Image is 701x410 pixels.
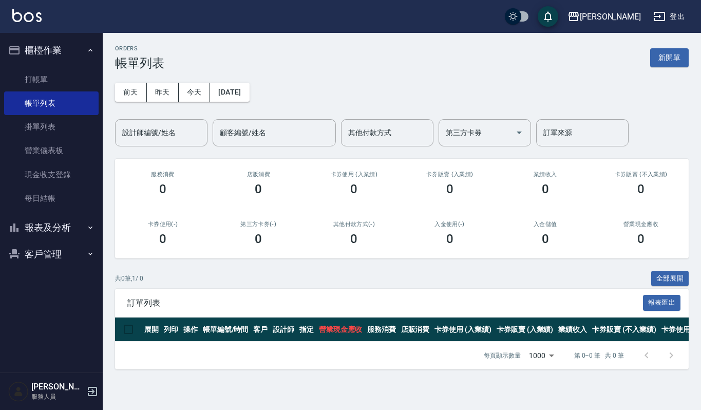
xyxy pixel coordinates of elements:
p: 共 0 筆, 1 / 0 [115,274,143,283]
th: 操作 [181,318,200,342]
th: 店販消費 [399,318,432,342]
button: Open [511,124,527,141]
h2: 入金使用(-) [414,221,485,228]
h3: 0 [637,232,645,246]
a: 現金收支登錄 [4,163,99,187]
th: 設計師 [270,318,297,342]
h3: 0 [446,232,453,246]
h2: 入金儲值 [510,221,581,228]
h2: 卡券販賣 (不入業績) [605,171,676,178]
button: 客戶管理 [4,241,99,268]
h3: 服務消費 [127,171,198,178]
th: 卡券販賣 (不入業績) [590,318,658,342]
h2: ORDERS [115,45,164,52]
h5: [PERSON_NAME] [31,382,84,392]
button: 前天 [115,83,147,102]
h2: 第三方卡券(-) [223,221,294,228]
th: 業績收入 [556,318,590,342]
p: 服務人員 [31,392,84,401]
button: [PERSON_NAME] [563,6,645,27]
h2: 卡券販賣 (入業績) [414,171,485,178]
p: 每頁顯示數量 [484,351,521,360]
span: 訂單列表 [127,298,643,308]
a: 帳單列表 [4,91,99,115]
h2: 其他付款方式(-) [318,221,389,228]
th: 卡券使用(-) [659,318,701,342]
button: 登出 [649,7,689,26]
h3: 0 [255,232,262,246]
h2: 店販消費 [223,171,294,178]
button: 昨天 [147,83,179,102]
button: 報表及分析 [4,214,99,241]
h2: 卡券使用 (入業績) [318,171,389,178]
th: 展開 [142,318,161,342]
h3: 0 [159,232,166,246]
a: 打帳單 [4,68,99,91]
button: 櫃檯作業 [4,37,99,64]
p: 第 0–0 筆 共 0 筆 [574,351,624,360]
h3: 0 [159,182,166,196]
a: 掛單列表 [4,115,99,139]
h2: 卡券使用(-) [127,221,198,228]
th: 卡券販賣 (入業績) [494,318,556,342]
th: 營業現金應收 [316,318,365,342]
h2: 營業現金應收 [605,221,676,228]
button: 新開單 [650,48,689,67]
th: 帳單編號/時間 [200,318,251,342]
th: 卡券使用 (入業績) [432,318,494,342]
button: 報表匯出 [643,295,681,311]
th: 指定 [297,318,316,342]
h3: 0 [542,182,549,196]
button: 今天 [179,83,211,102]
h2: 業績收入 [510,171,581,178]
h3: 0 [542,232,549,246]
th: 客戶 [251,318,270,342]
a: 報表匯出 [643,297,681,307]
img: Person [8,381,29,402]
button: [DATE] [210,83,249,102]
a: 營業儀表板 [4,139,99,162]
h3: 0 [446,182,453,196]
h3: 0 [637,182,645,196]
img: Logo [12,9,42,22]
h3: 0 [350,182,357,196]
button: save [538,6,558,27]
a: 新開單 [650,52,689,62]
h3: 帳單列表 [115,56,164,70]
div: 1000 [525,342,558,369]
button: 全部展開 [651,271,689,287]
a: 每日結帳 [4,187,99,210]
div: [PERSON_NAME] [580,10,641,23]
h3: 0 [255,182,262,196]
th: 列印 [161,318,181,342]
h3: 0 [350,232,357,246]
th: 服務消費 [365,318,399,342]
